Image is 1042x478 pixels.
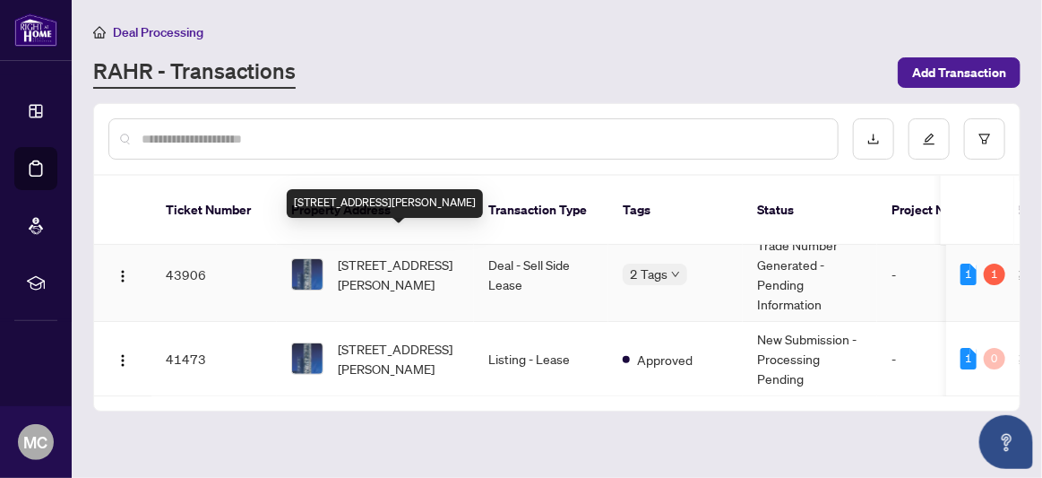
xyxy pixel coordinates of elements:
[671,270,680,279] span: down
[984,264,1005,285] div: 1
[630,264,667,284] span: 2 Tags
[113,24,203,40] span: Deal Processing
[474,322,608,396] td: Listing - Lease
[964,118,1005,160] button: filter
[24,430,48,455] span: MC
[151,322,277,396] td: 41473
[14,13,57,47] img: logo
[608,176,743,246] th: Tags
[292,343,323,374] img: thumbnail-img
[116,269,130,283] img: Logo
[108,260,137,289] button: Logo
[338,339,460,378] span: [STREET_ADDRESS][PERSON_NAME]
[743,228,877,322] td: Trade Number Generated - Pending Information
[292,259,323,290] img: thumbnail-img
[93,56,296,89] a: RAHR - Transactions
[877,322,985,396] td: -
[151,228,277,322] td: 43906
[474,176,608,246] th: Transaction Type
[93,26,106,39] span: home
[877,176,985,246] th: Project Name
[338,255,460,294] span: [STREET_ADDRESS][PERSON_NAME]
[743,176,877,246] th: Status
[151,176,277,246] th: Ticket Number
[960,348,977,369] div: 1
[912,58,1006,87] span: Add Transaction
[474,228,608,322] td: Deal - Sell Side Lease
[979,415,1033,469] button: Open asap
[978,133,991,145] span: filter
[287,189,483,218] div: [STREET_ADDRESS][PERSON_NAME]
[116,353,130,368] img: Logo
[108,344,137,373] button: Logo
[960,264,977,285] div: 1
[743,322,877,396] td: New Submission - Processing Pending
[923,133,935,145] span: edit
[877,228,985,322] td: -
[867,133,880,145] span: download
[909,118,950,160] button: edit
[984,348,1005,369] div: 0
[277,176,474,246] th: Property Address
[898,57,1020,88] button: Add Transaction
[853,118,894,160] button: download
[637,350,693,369] span: Approved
